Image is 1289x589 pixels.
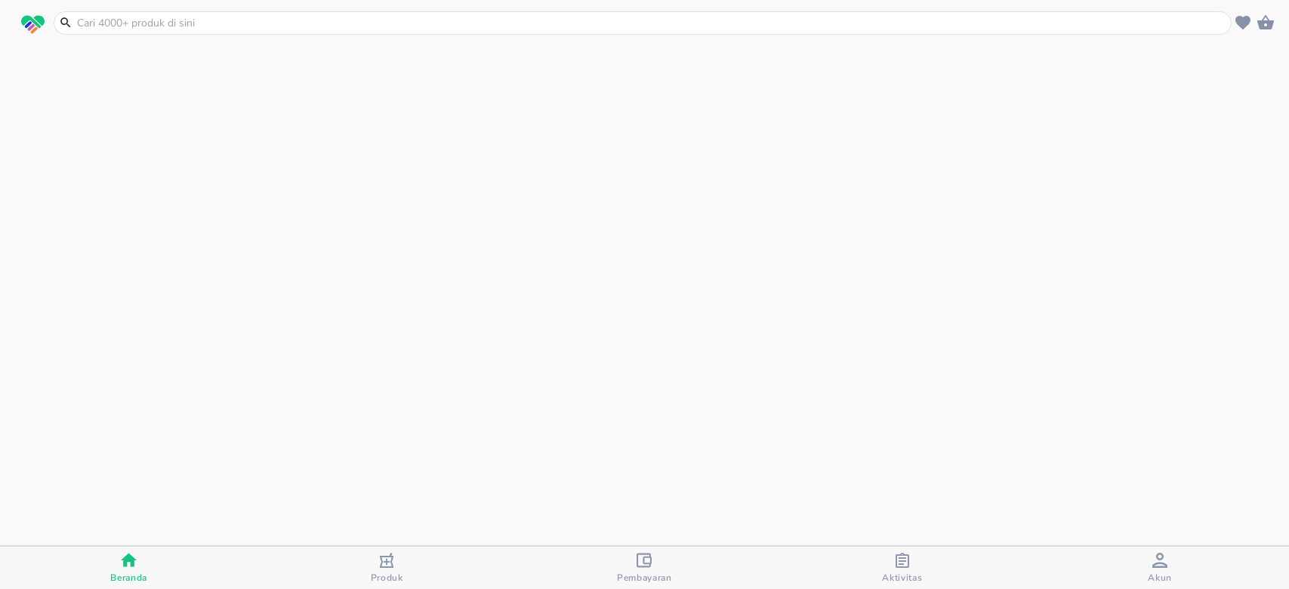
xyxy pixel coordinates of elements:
input: Cari 4000+ produk di sini [76,15,1228,31]
span: Akun [1148,572,1172,584]
button: Pembayaran [516,547,773,589]
span: Produk [371,572,403,584]
button: Aktivitas [773,547,1031,589]
span: Pembayaran [617,572,672,584]
img: logo_swiperx_s.bd005f3b.svg [21,15,45,35]
span: Beranda [110,572,147,584]
button: Produk [257,547,515,589]
span: Aktivitas [882,572,922,584]
button: Akun [1032,547,1289,589]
